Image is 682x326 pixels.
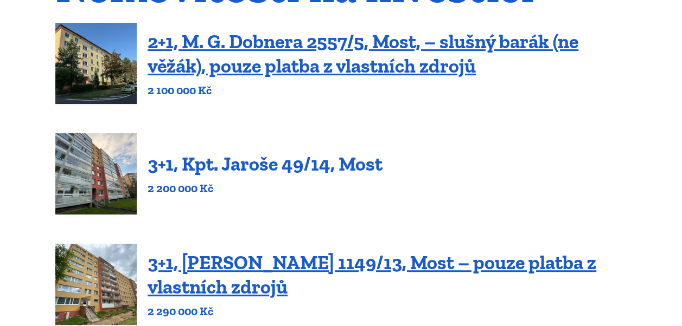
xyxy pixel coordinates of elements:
[148,251,596,298] a: 3+1, [PERSON_NAME] 1149/13, Most – pouze platba z vlastních zdrojů
[148,152,383,175] a: 3+1, Kpt. Jaroše 49/14, Most
[148,181,383,196] p: 2 200 000 Kč
[148,304,627,319] p: 2 290 000 Kč
[148,30,578,77] a: 2+1, M. G. Dobnera 2557/5, Most, – slušný barák (ne věžák), pouze platba z vlastních zdrojů
[148,83,627,98] p: 2 100 000 Kč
